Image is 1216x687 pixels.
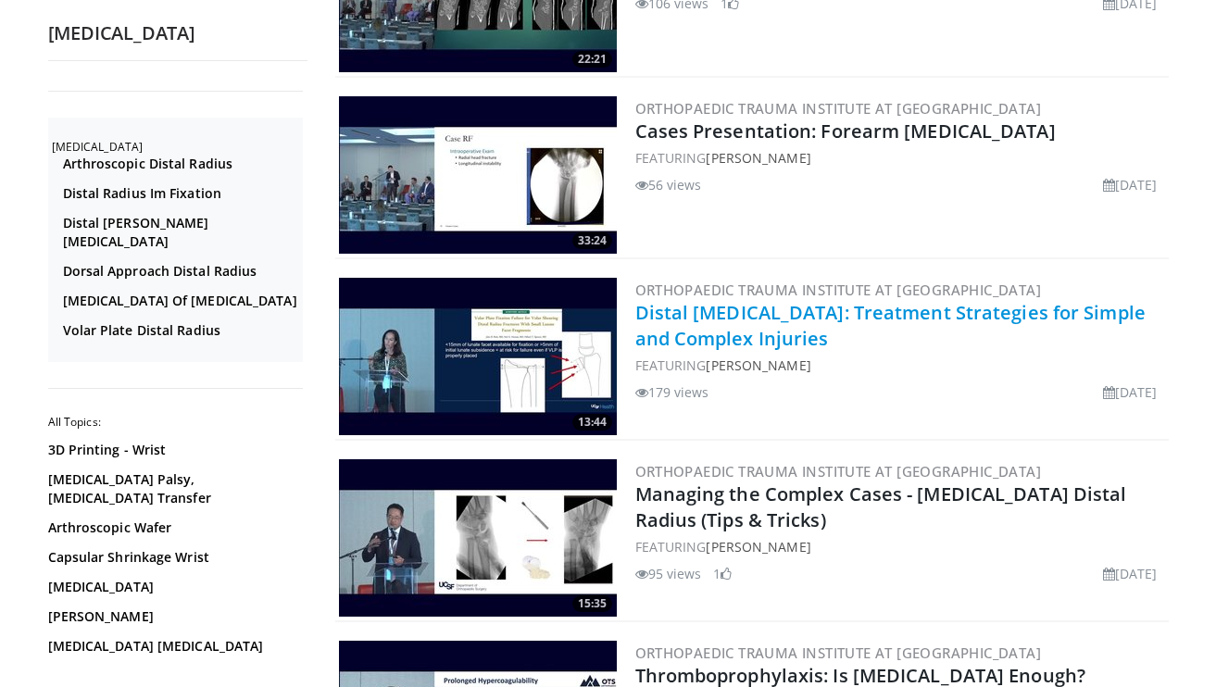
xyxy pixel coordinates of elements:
img: 5806b998-da6f-4b2c-ad3d-519da224fd90.300x170_q85_crop-smart_upscale.jpg [339,278,617,435]
h2: [MEDICAL_DATA] [52,140,303,155]
a: 13:44 [339,278,617,435]
a: [MEDICAL_DATA] Palsy, [MEDICAL_DATA] Transfer [48,470,298,507]
li: 95 views [635,564,702,583]
a: [PERSON_NAME] [706,356,810,374]
a: Distal [MEDICAL_DATA]: Treatment Strategies for Simple and Complex Injuries [635,300,1146,351]
img: e8dba74b-20b1-4d92-ac84-ffe735ac248e.300x170_q85_crop-smart_upscale.jpg [339,459,617,617]
li: 56 views [635,175,702,194]
a: Distal [PERSON_NAME][MEDICAL_DATA] [63,214,298,251]
span: 15:35 [572,595,612,612]
span: 13:44 [572,414,612,431]
a: Orthopaedic Trauma Institute at [GEOGRAPHIC_DATA] [635,643,1042,662]
a: Managing the Complex Cases - [MEDICAL_DATA] Distal Radius (Tips & Tricks) [635,481,1127,532]
h2: All Topics: [48,415,303,430]
a: 3D Printing - Wrist [48,441,298,459]
a: [MEDICAL_DATA] [MEDICAL_DATA] [48,637,298,656]
li: [DATE] [1103,175,1158,194]
a: [PERSON_NAME] [48,607,298,626]
a: Arthroscopic Distal Radius [63,155,298,173]
a: Capsular Shrinkage Wrist [48,548,298,567]
a: [MEDICAL_DATA] [48,578,298,596]
div: FEATURING [635,537,1165,556]
a: Dorsal Approach Distal Radius [63,262,298,281]
li: [DATE] [1103,382,1158,402]
img: 90bd556c-3fb9-45ed-9550-596bce362f8e.300x170_q85_crop-smart_upscale.jpg [339,96,617,254]
a: [MEDICAL_DATA] Of [MEDICAL_DATA] [63,292,298,310]
div: FEATURING [635,356,1165,375]
a: [PERSON_NAME] [706,149,810,167]
div: FEATURING [635,148,1165,168]
a: [PERSON_NAME] [706,538,810,556]
a: Volar Plate Distal Radius [63,321,298,340]
a: Cases Presentation: Forearm [MEDICAL_DATA] [635,119,1056,144]
a: 15:35 [339,459,617,617]
a: [MEDICAL_DATA] [48,667,298,685]
a: Arthroscopic Wafer [48,518,298,537]
a: 33:24 [339,96,617,254]
a: Distal Radius Im Fixation [63,184,298,203]
h2: [MEDICAL_DATA] [48,21,307,45]
li: 1 [713,564,732,583]
span: 22:21 [572,51,612,68]
li: [DATE] [1103,564,1158,583]
li: 179 views [635,382,709,402]
a: Orthopaedic Trauma Institute at [GEOGRAPHIC_DATA] [635,281,1042,299]
a: Orthopaedic Trauma Institute at [GEOGRAPHIC_DATA] [635,462,1042,481]
a: Orthopaedic Trauma Institute at [GEOGRAPHIC_DATA] [635,99,1042,118]
span: 33:24 [572,232,612,249]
